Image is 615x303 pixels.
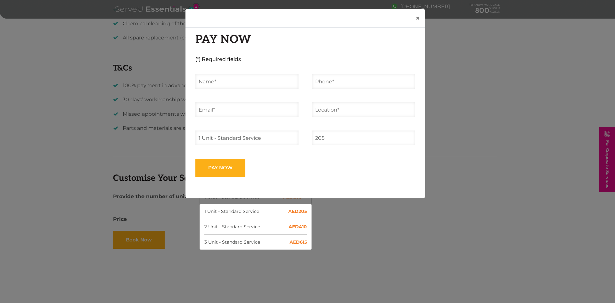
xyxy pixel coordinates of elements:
[195,56,241,63] small: (*) Required fields
[195,102,299,117] input: Email*
[312,74,415,89] input: Phone*
[410,9,425,27] button: Close
[312,102,415,117] input: Location*
[195,159,245,177] input: Pay now
[195,33,415,46] h2: Pay Now
[312,130,415,145] input: Price*
[415,13,420,23] span: ×
[204,240,260,245] span: 3 Unit - Standard Service
[300,239,307,245] small: 615
[299,208,307,214] small: 205
[299,224,307,230] small: 410
[204,224,260,230] span: 2 Unit - Standard Service
[288,209,307,214] span: AED
[290,240,307,245] span: AED
[289,224,307,230] span: AED
[195,74,299,89] input: Name*
[195,130,299,145] input: Quote ref. no*
[204,209,259,214] span: 1 Unit - Standard Service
